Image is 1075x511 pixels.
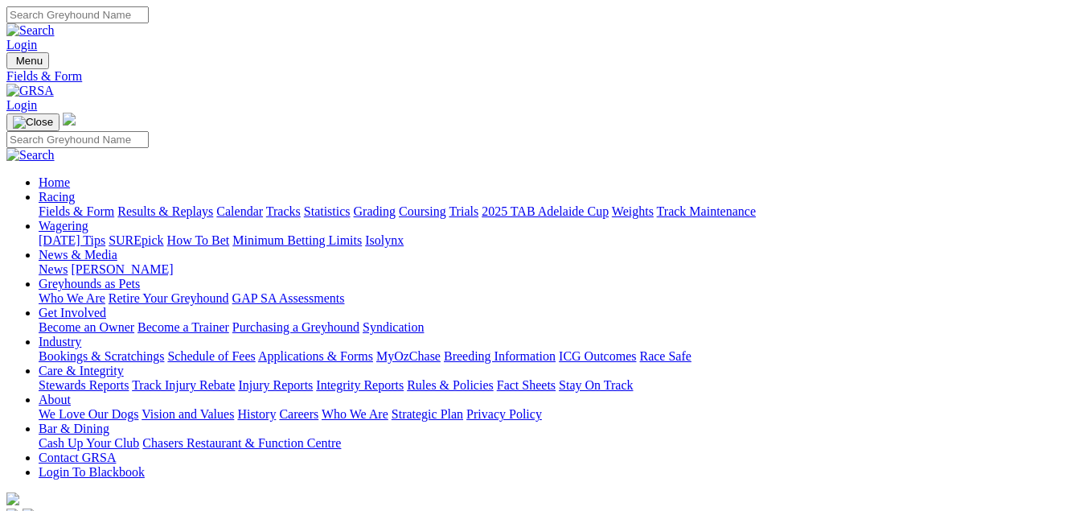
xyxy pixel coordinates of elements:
a: Coursing [399,204,446,218]
input: Search [6,131,149,148]
div: Wagering [39,233,1069,248]
a: Injury Reports [238,378,313,392]
img: Close [13,116,53,129]
a: Who We Are [322,407,388,421]
img: GRSA [6,84,54,98]
a: About [39,393,71,406]
a: Racing [39,190,75,204]
a: Grading [354,204,396,218]
a: Track Injury Rebate [132,378,235,392]
div: Industry [39,349,1069,364]
a: Fact Sheets [497,378,556,392]
img: logo-grsa-white.png [63,113,76,126]
div: Care & Integrity [39,378,1069,393]
a: Retire Your Greyhound [109,291,229,305]
a: Become an Owner [39,320,134,334]
a: Isolynx [365,233,404,247]
img: Search [6,148,55,163]
span: Menu [16,55,43,67]
a: Home [39,175,70,189]
a: News [39,262,68,276]
a: ICG Outcomes [559,349,636,363]
a: Bar & Dining [39,422,109,435]
a: Applications & Forms [258,349,373,363]
a: Breeding Information [444,349,556,363]
a: Contact GRSA [39,451,116,464]
a: Become a Trainer [137,320,229,334]
a: Privacy Policy [466,407,542,421]
a: Vision and Values [142,407,234,421]
a: MyOzChase [376,349,441,363]
a: Fields & Form [6,69,1069,84]
a: Stewards Reports [39,378,129,392]
a: Care & Integrity [39,364,124,377]
a: Weights [612,204,654,218]
a: GAP SA Assessments [232,291,345,305]
a: Fields & Form [39,204,114,218]
a: Rules & Policies [407,378,494,392]
button: Toggle navigation [6,52,49,69]
a: How To Bet [167,233,230,247]
a: Login [6,98,37,112]
a: Minimum Betting Limits [232,233,362,247]
a: Careers [279,407,318,421]
a: Get Involved [39,306,106,319]
img: logo-grsa-white.png [6,492,19,505]
a: Syndication [363,320,424,334]
a: Industry [39,335,81,348]
a: Integrity Reports [316,378,404,392]
a: Greyhounds as Pets [39,277,140,291]
a: History [237,407,276,421]
a: [PERSON_NAME] [71,262,173,276]
img: Search [6,23,55,38]
a: Stay On Track [559,378,633,392]
input: Search [6,6,149,23]
a: News & Media [39,248,117,262]
a: Tracks [266,204,301,218]
div: Get Involved [39,320,1069,335]
a: Calendar [216,204,263,218]
a: Trials [449,204,478,218]
a: Purchasing a Greyhound [232,320,359,334]
div: Racing [39,204,1069,219]
div: Bar & Dining [39,436,1069,451]
a: Schedule of Fees [167,349,255,363]
a: Track Maintenance [657,204,756,218]
a: Strategic Plan [392,407,463,421]
a: Wagering [39,219,88,233]
div: Greyhounds as Pets [39,291,1069,306]
a: Race Safe [639,349,691,363]
a: Chasers Restaurant & Function Centre [142,436,341,450]
a: Login To Blackbook [39,465,145,479]
button: Toggle navigation [6,113,59,131]
a: Statistics [304,204,351,218]
div: News & Media [39,262,1069,277]
a: Results & Replays [117,204,213,218]
a: 2025 TAB Adelaide Cup [482,204,609,218]
a: Login [6,38,37,52]
div: About [39,407,1069,422]
a: [DATE] Tips [39,233,105,247]
a: Cash Up Your Club [39,436,139,450]
a: Bookings & Scratchings [39,349,164,363]
a: SUREpick [109,233,163,247]
a: We Love Our Dogs [39,407,138,421]
a: Who We Are [39,291,105,305]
